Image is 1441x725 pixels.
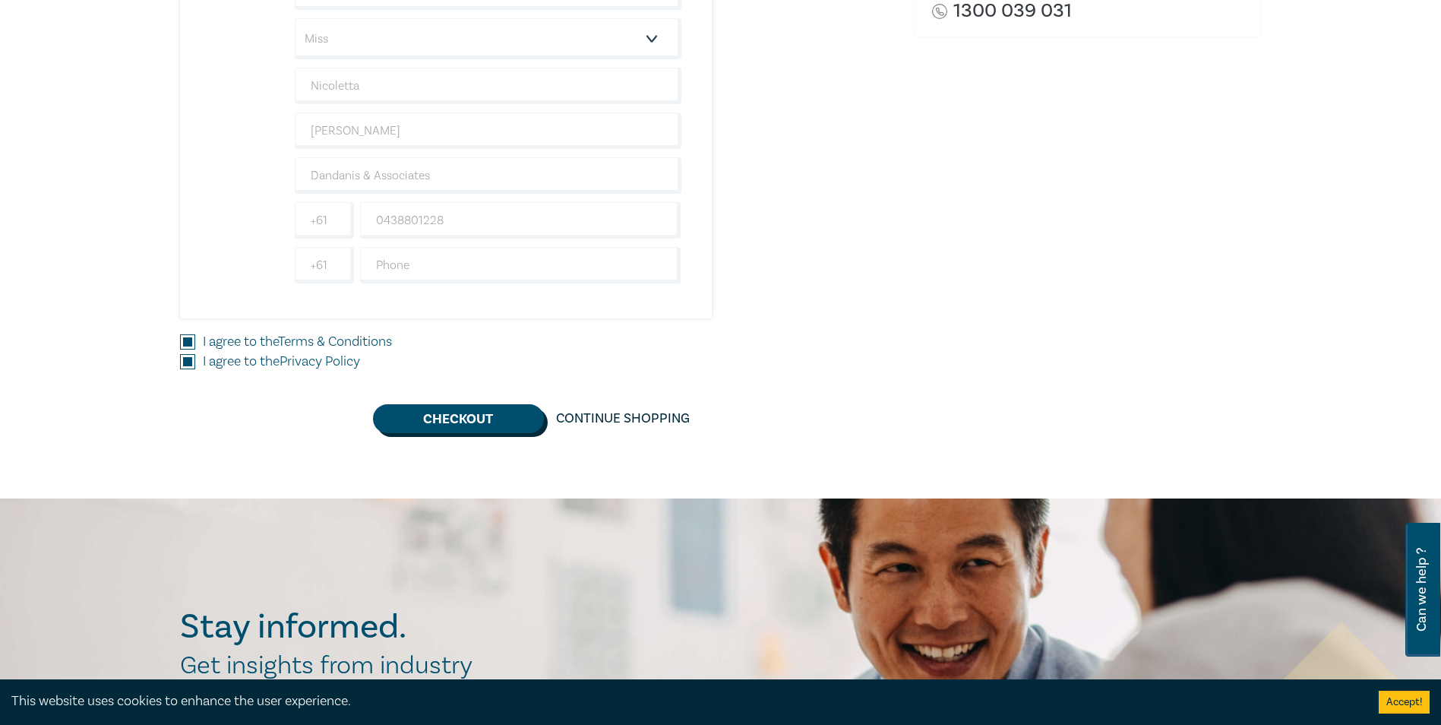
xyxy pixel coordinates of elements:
[278,333,392,350] a: Terms & Conditions
[1379,691,1430,714] button: Accept cookies
[953,1,1072,21] a: 1300 039 031
[180,607,539,647] h2: Stay informed.
[295,202,354,239] input: +61
[11,692,1356,711] div: This website uses cookies to enhance the user experience.
[360,247,681,283] input: Phone
[295,157,681,194] input: Company
[295,247,354,283] input: +61
[203,352,360,372] label: I agree to the
[295,112,681,149] input: Last Name*
[373,404,544,433] button: Checkout
[1414,532,1429,647] span: Can we help ?
[295,68,681,104] input: First Name*
[280,353,360,370] a: Privacy Policy
[203,332,392,352] label: I agree to the
[360,202,681,239] input: Mobile*
[544,404,702,433] a: Continue Shopping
